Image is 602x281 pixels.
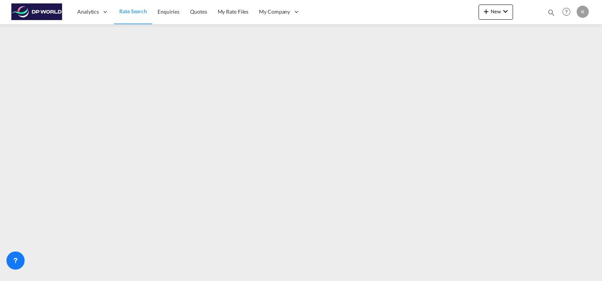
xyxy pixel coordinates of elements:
[482,7,491,16] md-icon: icon-plus 400-fg
[479,5,513,20] button: icon-plus 400-fgNewicon-chevron-down
[547,8,555,17] md-icon: icon-magnify
[259,8,290,16] span: My Company
[501,7,510,16] md-icon: icon-chevron-down
[577,6,589,18] div: K
[119,8,147,14] span: Rate Search
[218,8,249,15] span: My Rate Files
[77,8,99,16] span: Analytics
[190,8,207,15] span: Quotes
[547,8,555,20] div: icon-magnify
[158,8,179,15] span: Enquiries
[482,8,510,14] span: New
[11,3,62,20] img: c08ca190194411f088ed0f3ba295208c.png
[560,5,573,18] span: Help
[560,5,577,19] div: Help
